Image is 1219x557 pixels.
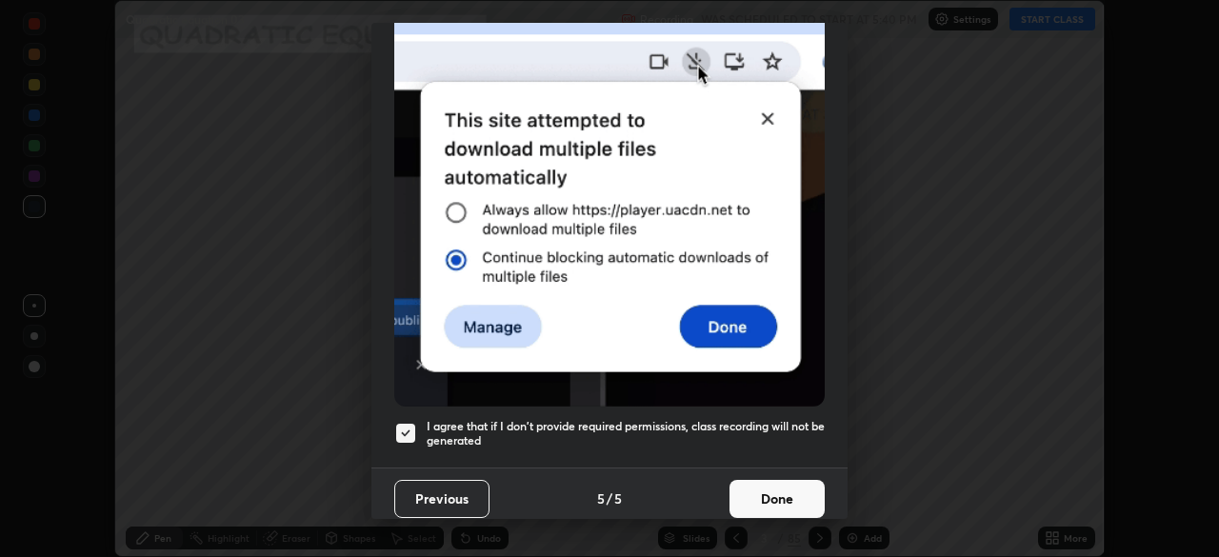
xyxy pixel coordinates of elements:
h4: 5 [597,488,605,508]
h4: / [607,488,612,508]
button: Done [729,480,825,518]
button: Previous [394,480,490,518]
h5: I agree that if I don't provide required permissions, class recording will not be generated [427,419,825,448]
h4: 5 [614,488,622,508]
